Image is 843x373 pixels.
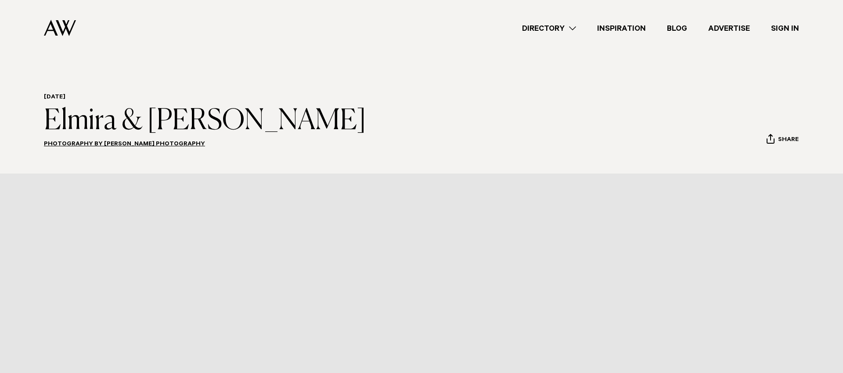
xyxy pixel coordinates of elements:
a: Blog [656,22,698,34]
span: Share [778,136,799,145]
h1: Elmira & [PERSON_NAME] [44,105,366,137]
img: Auckland Weddings Logo [44,20,76,36]
a: Advertise [698,22,760,34]
h6: [DATE] [44,94,366,102]
button: Share [766,134,799,147]
a: Inspiration [587,22,656,34]
a: Photography by [PERSON_NAME] Photography [44,141,205,148]
a: Sign In [760,22,810,34]
a: Directory [512,22,587,34]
